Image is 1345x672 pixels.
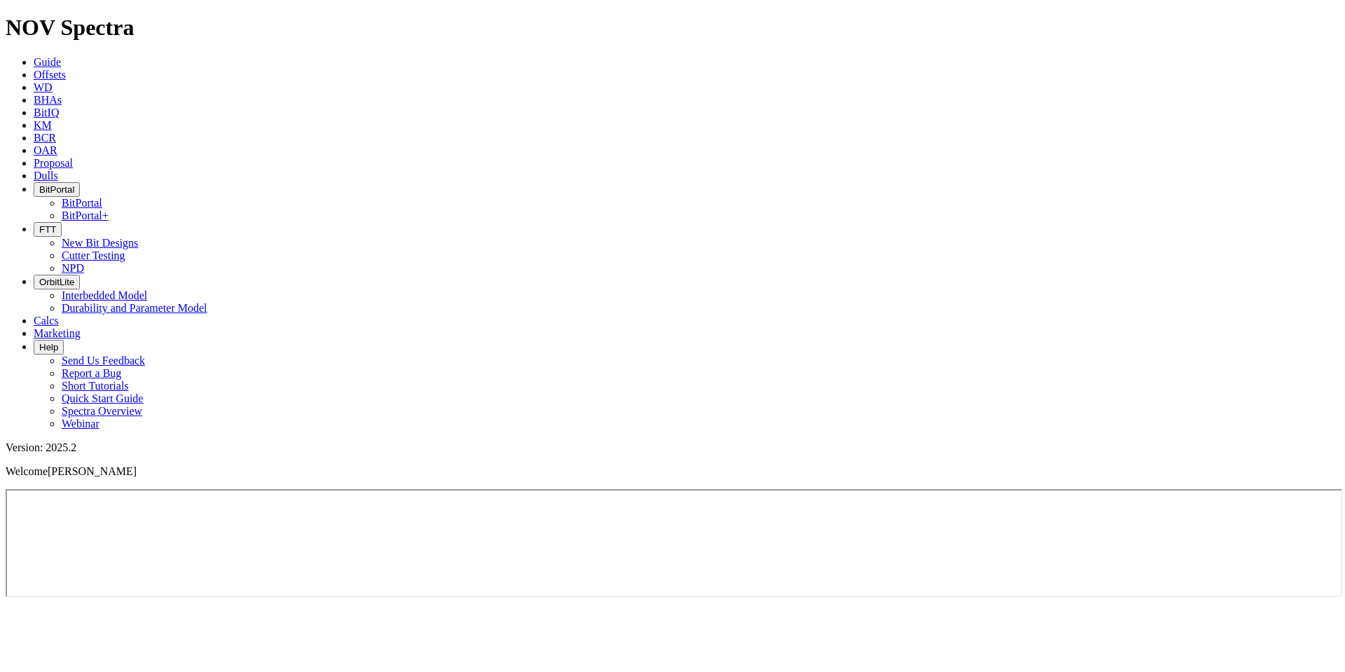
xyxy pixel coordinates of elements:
[39,184,74,195] span: BitPortal
[34,144,57,156] a: OAR
[62,380,129,392] a: Short Tutorials
[62,262,84,274] a: NPD
[34,315,59,327] a: Calcs
[6,441,1339,454] div: Version: 2025.2
[34,119,52,131] a: KM
[34,94,62,106] a: BHAs
[62,237,138,249] a: New Bit Designs
[62,249,125,261] a: Cutter Testing
[34,157,73,169] a: Proposal
[34,170,58,181] a: Dulls
[62,355,145,366] a: Send Us Feedback
[62,405,142,417] a: Spectra Overview
[34,275,80,289] button: OrbitLite
[62,367,121,379] a: Report a Bug
[39,342,58,352] span: Help
[34,222,62,237] button: FTT
[34,69,66,81] a: Offsets
[34,107,59,118] a: BitIQ
[34,81,53,93] a: WD
[48,465,137,477] span: [PERSON_NAME]
[62,302,207,314] a: Durability and Parameter Model
[62,210,109,221] a: BitPortal+
[6,465,1339,478] p: Welcome
[62,418,99,430] a: Webinar
[34,182,80,197] button: BitPortal
[62,197,102,209] a: BitPortal
[34,327,81,339] a: Marketing
[34,132,56,144] a: BCR
[62,289,147,301] a: Interbedded Model
[34,340,64,355] button: Help
[6,15,1339,41] h1: NOV Spectra
[39,224,56,235] span: FTT
[34,56,61,68] a: Guide
[62,392,143,404] a: Quick Start Guide
[39,277,74,287] span: OrbitLite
